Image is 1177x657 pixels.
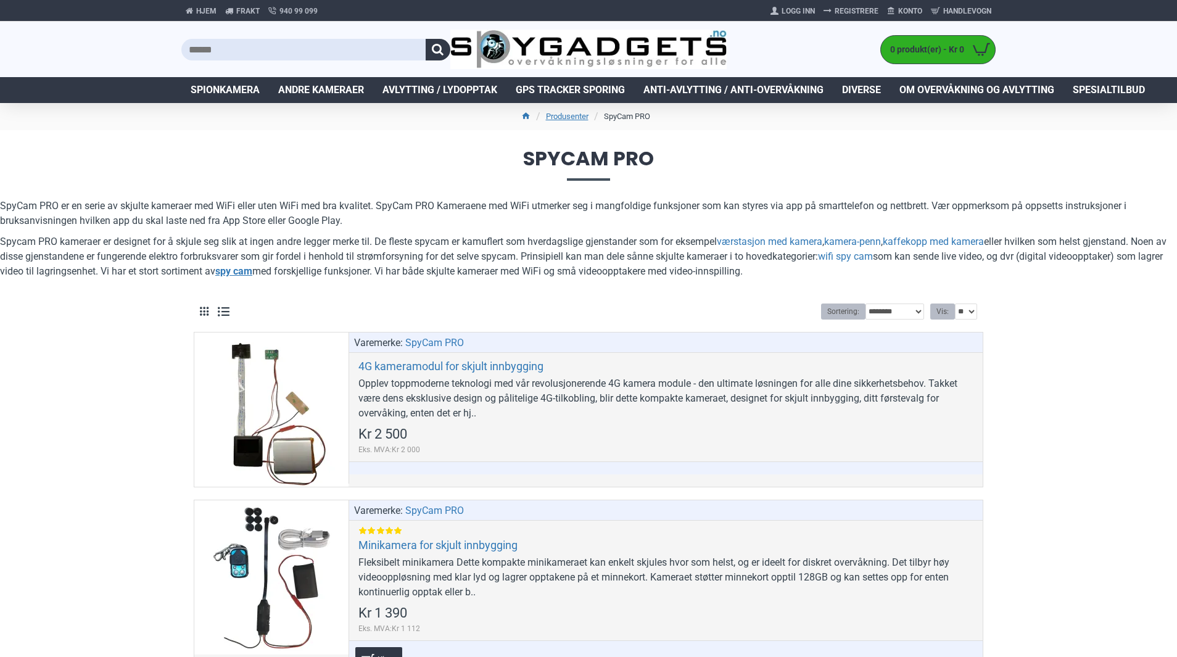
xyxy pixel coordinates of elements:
[883,234,984,249] a: kaffekopp med kamera
[278,83,364,97] span: Andre kameraer
[215,265,252,277] strong: spy cam
[819,1,883,21] a: Registrere
[898,6,922,17] span: Konto
[279,6,318,17] span: 940 99 099
[358,444,420,455] span: Eks. MVA:Kr 2 000
[358,538,518,552] a: Minikamera for skjult innbygging
[450,30,727,70] img: SpyGadgets.no
[181,77,269,103] a: Spionkamera
[927,1,996,21] a: Handlevogn
[358,623,420,634] span: Eks. MVA:Kr 1 112
[890,77,1063,103] a: Om overvåkning og avlytting
[818,249,873,264] a: wifi spy cam
[194,333,349,487] a: 4G kameramodul for skjult innbygging 4G kameramodul for skjult innbygging
[236,6,260,17] span: Frakt
[546,110,588,123] a: Produsenter
[833,77,890,103] a: Diverse
[881,36,995,64] a: 0 produkt(er) - Kr 0
[194,500,349,655] a: Minikamera for skjult innbygging Minikamera for skjult innbygging
[821,304,865,320] label: Sortering:
[269,77,373,103] a: Andre kameraer
[766,1,819,21] a: Logg Inn
[824,234,881,249] a: kamera-penn
[516,83,625,97] span: GPS Tracker Sporing
[643,83,824,97] span: Anti-avlytting / Anti-overvåkning
[506,77,634,103] a: GPS Tracker Sporing
[191,83,260,97] span: Spionkamera
[842,83,881,97] span: Diverse
[196,6,217,17] span: Hjem
[405,503,464,518] a: SpyCam PRO
[883,1,927,21] a: Konto
[634,77,833,103] a: Anti-avlytting / Anti-overvåkning
[1063,77,1154,103] a: Spesialtilbud
[358,359,543,373] a: 4G kameramodul for skjult innbygging
[358,606,407,620] span: Kr 1 390
[1073,83,1145,97] span: Spesialtilbud
[881,43,967,56] span: 0 produkt(er) - Kr 0
[215,264,252,279] a: spy cam
[358,555,973,600] div: Fleksibelt minikamera Dette kompakte minikameraet kan enkelt skjules hvor som helst, og er ideelt...
[782,6,815,17] span: Logg Inn
[181,149,996,180] span: SpyCam PRO
[358,428,407,441] span: Kr 2 500
[405,336,464,350] a: SpyCam PRO
[717,234,822,249] a: værstasjon med kamera
[943,6,991,17] span: Handlevogn
[373,77,506,103] a: Avlytting / Lydopptak
[930,304,955,320] label: Vis:
[354,336,403,350] span: Varemerke:
[835,6,878,17] span: Registrere
[382,83,497,97] span: Avlytting / Lydopptak
[899,83,1054,97] span: Om overvåkning og avlytting
[358,376,973,421] div: Opplev toppmoderne teknologi med vår revolusjonerende 4G kamera module - den ultimate løsningen f...
[354,503,403,518] span: Varemerke:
